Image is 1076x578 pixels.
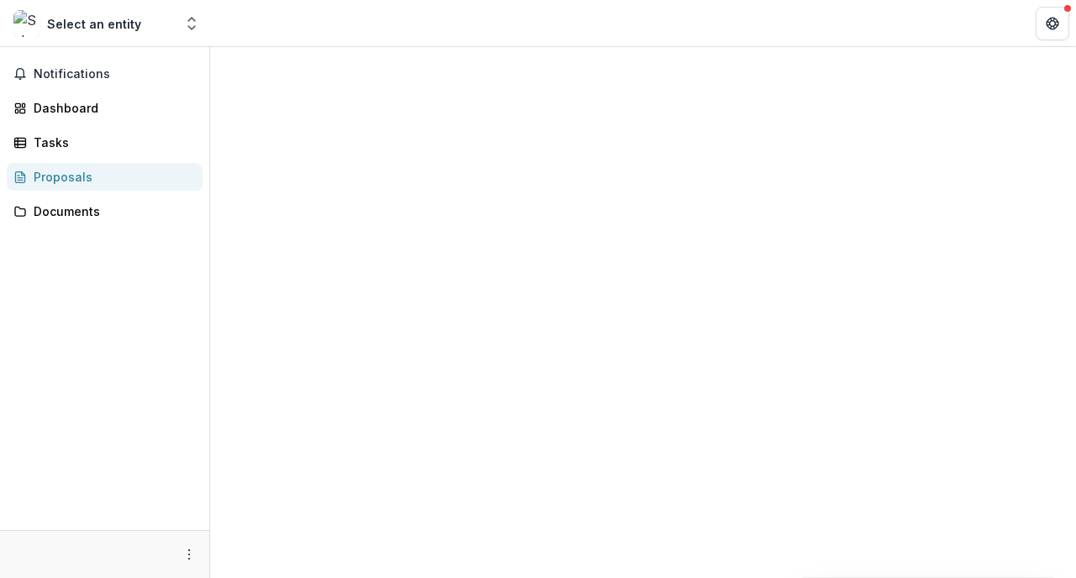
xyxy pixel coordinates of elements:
div: Documents [34,202,189,220]
button: Get Help [1036,7,1069,40]
a: Documents [7,197,203,225]
button: Open entity switcher [180,7,203,40]
a: Dashboard [7,94,203,122]
div: Tasks [34,134,189,151]
a: Proposals [7,163,203,191]
div: Select an entity [47,15,141,33]
span: Notifications [34,67,196,81]
button: More [179,544,199,565]
div: Proposals [34,168,189,186]
img: Select an entity [13,10,40,37]
div: Dashboard [34,99,189,117]
button: Notifications [7,60,203,87]
a: Tasks [7,129,203,156]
